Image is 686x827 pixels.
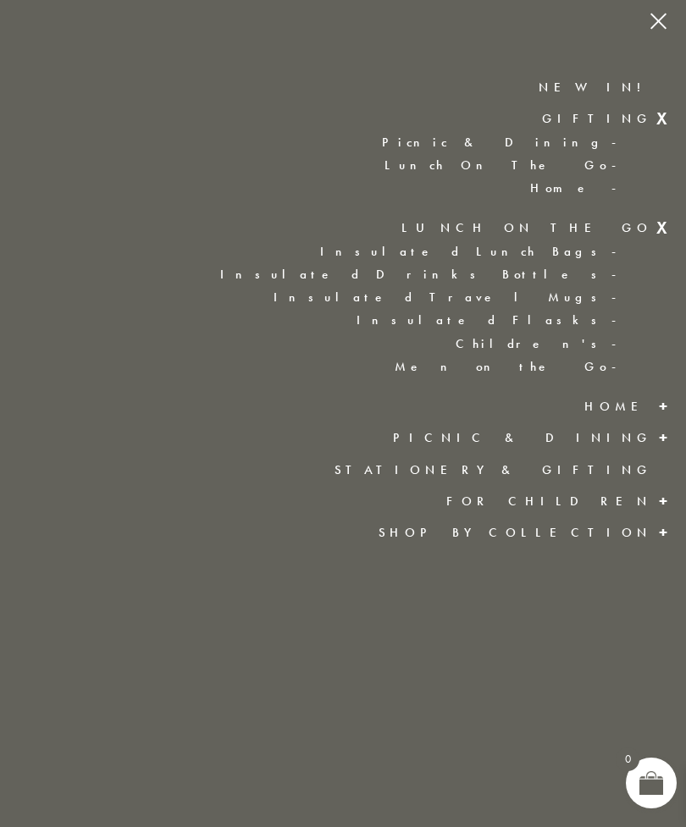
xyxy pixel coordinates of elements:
a: Children's [34,337,635,351]
a: Lunch On The Go [34,158,635,173]
a: Stationery & Gifting [335,461,652,478]
a: Picnic & Dining [34,135,635,150]
a: Picnic & Dining [393,429,652,446]
a: Gifting [542,110,652,127]
a: Shop by collection [379,524,652,541]
a: New in! [539,79,652,96]
a: Home [584,398,652,415]
a: Insulated Drinks Bottles [34,267,635,282]
a: Men on the Go [34,360,635,374]
a: Lunch On The Go [401,219,652,236]
a: Insulated Lunch Bags [34,245,635,259]
a: Insulated Travel Mugs [34,290,635,305]
a: For Children [446,493,652,510]
a: Insulated Flasks [34,313,635,328]
span: 0 [616,747,639,771]
a: Home [34,181,635,196]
